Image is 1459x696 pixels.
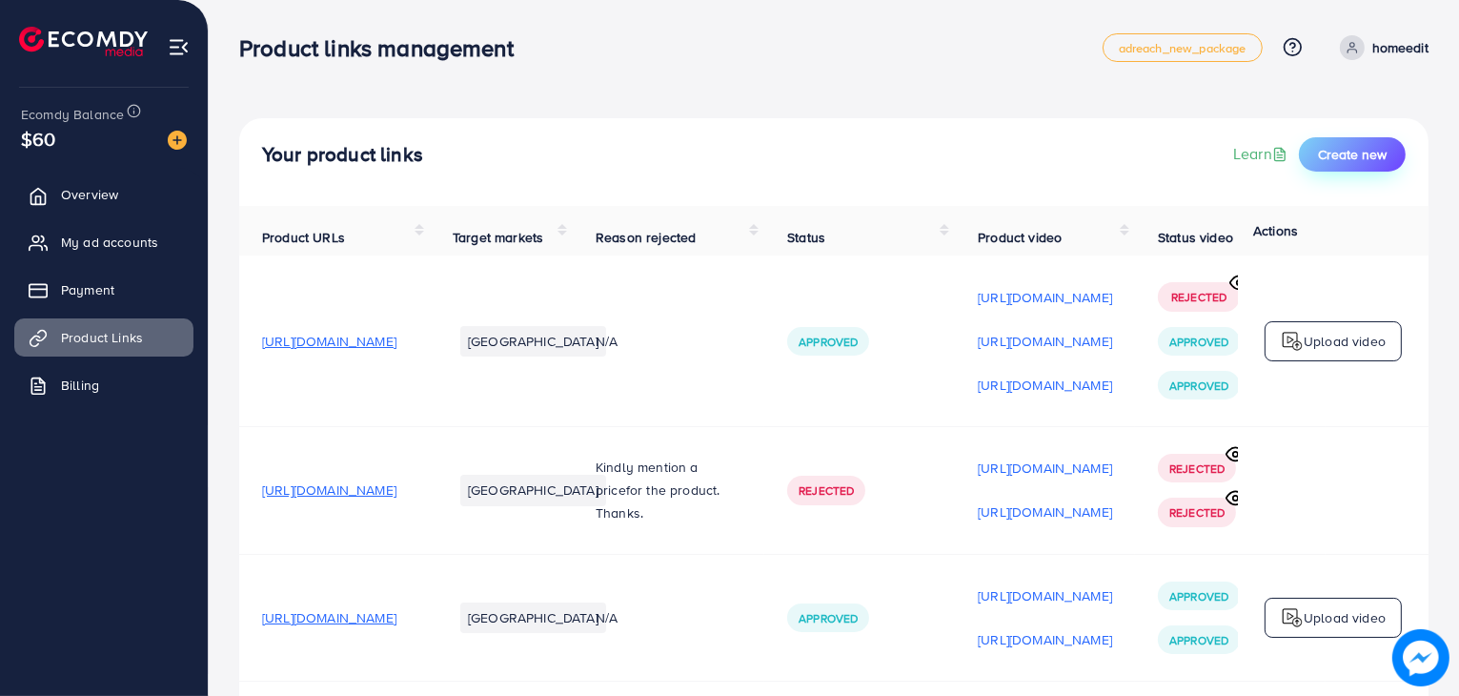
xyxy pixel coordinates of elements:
span: Approved [1169,588,1228,604]
span: Create new [1318,145,1387,164]
span: [URL][DOMAIN_NAME] [262,481,396,500]
span: [URL][DOMAIN_NAME] [262,608,396,627]
span: Actions [1253,221,1298,240]
span: Approved [799,610,858,626]
span: Overview [61,185,118,204]
p: [URL][DOMAIN_NAME] [978,457,1112,480]
p: Upload video [1304,330,1386,353]
p: Upload video [1304,606,1386,629]
li: [GEOGRAPHIC_DATA] [460,475,606,505]
span: N/A [596,332,618,351]
a: My ad accounts [14,223,193,261]
img: menu [168,36,190,58]
span: adreach_new_package [1119,42,1246,54]
span: Billing [61,376,99,395]
span: Reason rejected [596,228,696,247]
a: adreach_new_package [1103,33,1263,62]
span: Ecomdy Balance [21,105,124,124]
img: logo [19,27,148,56]
button: Create new [1299,137,1406,172]
span: Status video [1158,228,1233,247]
a: Billing [14,366,193,404]
a: Product Links [14,318,193,357]
span: Product video [978,228,1062,247]
p: homeedit [1372,36,1429,59]
span: Target markets [453,228,543,247]
span: N/A [596,608,618,627]
li: [GEOGRAPHIC_DATA] [460,603,606,633]
span: f [626,481,630,500]
span: Rejected [1169,461,1225,477]
span: Approved [799,334,858,350]
h3: Product links management [239,34,529,62]
p: [URL][DOMAIN_NAME] [978,374,1112,397]
span: Rejected [1171,289,1226,305]
a: Learn [1233,143,1291,165]
p: Kindly mention a price or the product. [596,456,741,502]
p: [URL][DOMAIN_NAME] [978,330,1112,353]
p: [URL][DOMAIN_NAME] [978,584,1112,607]
span: Approved [1169,334,1228,350]
span: Rejected [799,482,854,499]
span: My ad accounts [61,233,158,252]
span: Approved [1169,632,1228,648]
img: image [1398,635,1444,681]
p: [URL][DOMAIN_NAME] [978,628,1112,651]
img: logo [1281,606,1304,629]
span: Payment [61,280,114,299]
p: [URL][DOMAIN_NAME] [978,286,1112,309]
span: [URL][DOMAIN_NAME] [262,332,396,351]
span: Product URLs [262,228,345,247]
a: Overview [14,175,193,214]
p: Thanks. [596,502,741,524]
img: logo [1281,330,1304,353]
img: image [168,131,187,150]
a: Payment [14,271,193,309]
li: [GEOGRAPHIC_DATA] [460,326,606,357]
span: Product Links [61,328,143,347]
span: Status [787,228,825,247]
span: Approved [1169,378,1228,394]
span: Rejected [1169,504,1225,521]
p: [URL][DOMAIN_NAME] [978,501,1112,523]
h4: Your product links [262,143,423,167]
a: homeedit [1332,35,1429,60]
span: $60 [21,125,55,153]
